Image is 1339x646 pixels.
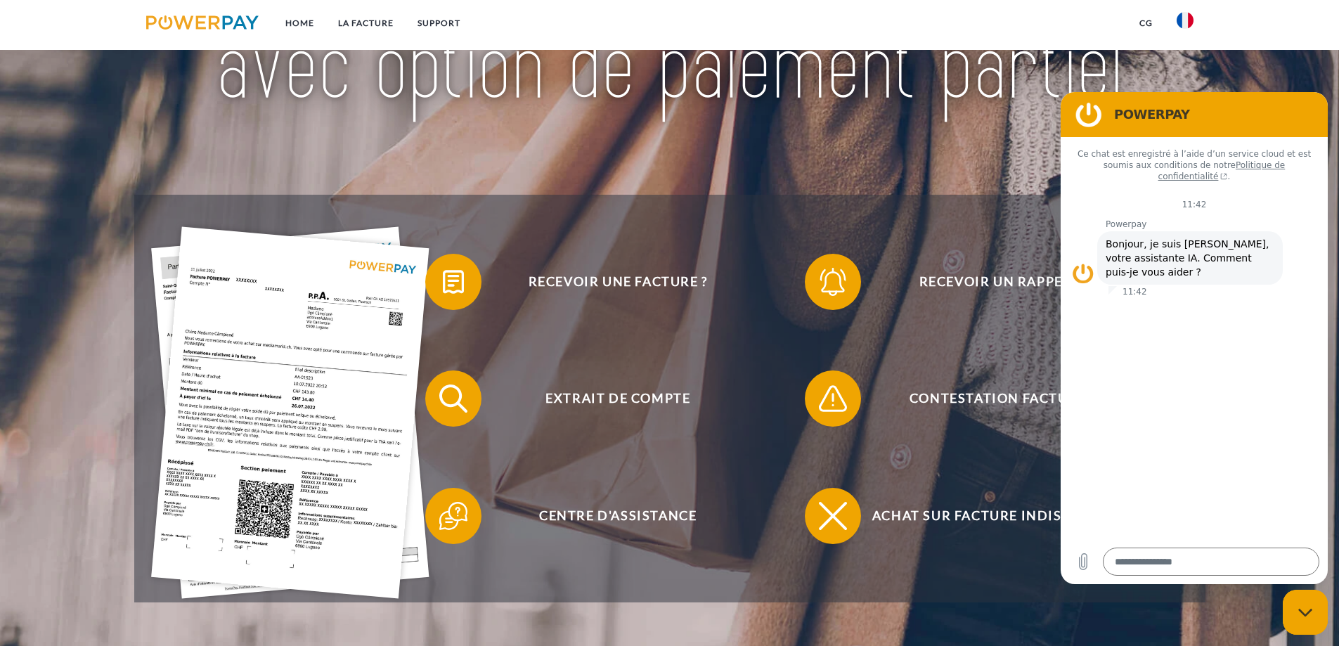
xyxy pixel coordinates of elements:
a: Support [406,11,472,36]
img: qb_bill.svg [436,264,471,299]
span: Achat sur facture indisponible [825,488,1170,544]
a: LA FACTURE [326,11,406,36]
img: qb_search.svg [436,381,471,416]
span: Centre d'assistance [446,488,790,544]
img: qb_warning.svg [815,381,850,416]
img: single_invoice_powerpay_fr.jpg [151,227,429,599]
img: fr [1177,12,1194,29]
iframe: Fenêtre de messagerie [1061,92,1328,584]
button: Achat sur facture indisponible [805,488,1170,544]
button: Contestation Facture [805,370,1170,427]
a: Home [273,11,326,36]
button: Recevoir un rappel? [805,254,1170,310]
img: qb_close.svg [815,498,850,534]
span: Extrait de compte [446,370,790,427]
iframe: Bouton de lancement de la fenêtre de messagerie, conversation en cours [1283,590,1328,635]
button: Recevoir une facture ? [425,254,791,310]
span: Contestation Facture [825,370,1170,427]
span: Recevoir un rappel? [825,254,1170,310]
span: Recevoir une facture ? [446,254,790,310]
button: Extrait de compte [425,370,791,427]
img: qb_bell.svg [815,264,850,299]
a: CG [1127,11,1165,36]
img: logo-powerpay.svg [146,15,259,30]
img: qb_help.svg [436,498,471,534]
button: Centre d'assistance [425,488,791,544]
